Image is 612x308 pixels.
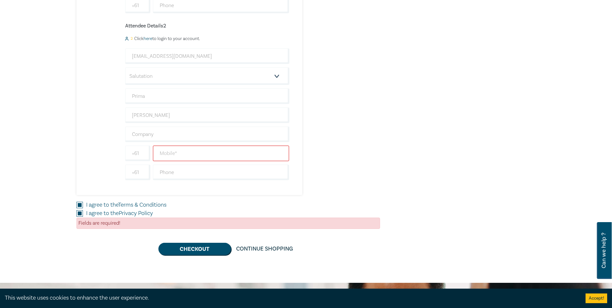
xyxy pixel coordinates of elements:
a: Continue Shopping [231,243,298,255]
button: Checkout [158,243,231,255]
a: here [144,36,152,42]
input: +61 [125,146,150,161]
label: I agree to the [86,201,166,209]
p: Click to login to your account. [133,36,200,41]
label: I agree to the [86,209,153,218]
input: Last Name* [125,108,289,123]
h6: Attendee Details 2 [125,23,289,29]
a: Terms & Conditions [118,201,166,209]
span: Can we help ? [601,226,607,275]
input: First Name* [125,88,289,104]
button: Accept cookies [586,293,607,303]
small: 2 [131,36,133,41]
input: Phone [153,165,289,180]
input: Mobile* [153,146,289,161]
input: Attendee Email* [125,48,289,64]
input: Company [125,127,289,142]
a: Privacy Policy [119,210,153,217]
div: This website uses cookies to enhance the user experience. [5,294,576,302]
div: Fields are required! [76,218,380,229]
input: +61 [125,165,150,180]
